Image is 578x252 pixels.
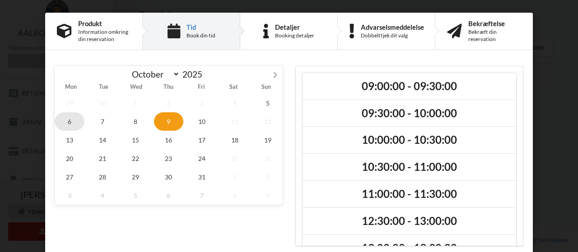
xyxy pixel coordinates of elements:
[55,149,84,168] span: October 20, 2025
[275,23,314,31] div: Detaljer
[187,131,217,149] span: October 17, 2025
[121,149,150,168] span: October 22, 2025
[128,69,180,80] select: Month
[154,168,184,186] span: October 30, 2025
[250,84,283,90] span: Sun
[154,186,184,205] span: November 6, 2025
[309,160,510,174] h2: 10:30:00 - 11:00:00
[253,131,283,149] span: October 19, 2025
[55,84,87,90] span: Mon
[55,112,84,131] span: October 6, 2025
[187,149,217,168] span: October 24, 2025
[253,94,283,112] span: October 5, 2025
[309,79,510,93] h2: 09:00:00 - 09:30:00
[121,112,150,131] span: October 8, 2025
[121,168,150,186] span: October 29, 2025
[88,168,117,186] span: October 28, 2025
[220,131,250,149] span: October 18, 2025
[180,69,210,79] input: Year
[220,168,250,186] span: November 1, 2025
[220,149,250,168] span: October 25, 2025
[468,20,521,27] div: Bekræftelse
[253,149,283,168] span: October 26, 2025
[253,168,283,186] span: November 2, 2025
[187,168,217,186] span: October 31, 2025
[120,84,152,90] span: Wed
[361,32,424,39] div: Dobbelttjek dit valg
[220,94,250,112] span: October 4, 2025
[361,23,424,31] div: Advarselsmeddelelse
[154,131,184,149] span: October 16, 2025
[88,149,117,168] span: October 21, 2025
[121,94,150,112] span: October 1, 2025
[186,32,215,39] div: Book din tid
[220,112,250,131] span: October 11, 2025
[55,94,84,112] span: September 29, 2025
[468,28,521,43] div: Bekræft din reservation
[88,94,117,112] span: September 30, 2025
[78,28,131,43] div: Information omkring din reservation
[218,84,250,90] span: Sat
[187,94,217,112] span: October 3, 2025
[152,84,185,90] span: Thu
[185,84,218,90] span: Fri
[121,131,150,149] span: October 15, 2025
[253,186,283,205] span: November 9, 2025
[88,112,117,131] span: October 7, 2025
[154,94,184,112] span: October 2, 2025
[88,131,117,149] span: October 14, 2025
[87,84,120,90] span: Tue
[309,214,510,228] h2: 12:30:00 - 13:00:00
[220,186,250,205] span: November 8, 2025
[154,112,184,131] span: October 9, 2025
[55,131,84,149] span: October 13, 2025
[78,20,131,27] div: Produkt
[253,112,283,131] span: October 12, 2025
[309,187,510,201] h2: 11:00:00 - 11:30:00
[154,149,184,168] span: October 23, 2025
[121,186,150,205] span: November 5, 2025
[309,133,510,147] h2: 10:00:00 - 10:30:00
[55,186,84,205] span: November 3, 2025
[88,186,117,205] span: November 4, 2025
[187,186,217,205] span: November 7, 2025
[187,112,217,131] span: October 10, 2025
[55,168,84,186] span: October 27, 2025
[275,32,314,39] div: Booking detaljer
[186,23,215,31] div: Tid
[309,106,510,120] h2: 09:30:00 - 10:00:00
